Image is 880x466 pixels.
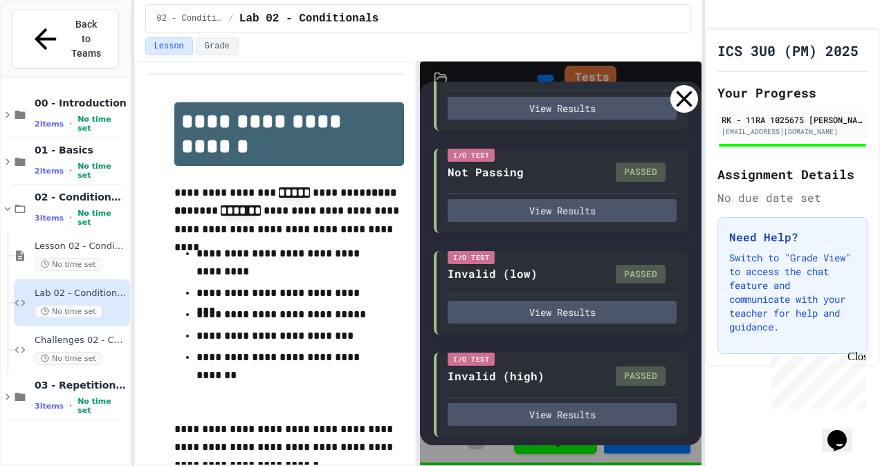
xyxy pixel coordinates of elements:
div: Not Passing [448,164,524,180]
span: No time set [35,258,102,271]
button: View Results [448,403,677,426]
div: I/O Test [448,149,495,162]
h2: Your Progress [717,83,868,102]
span: 00 - Introduction [35,97,127,109]
button: Grade [196,37,239,55]
span: 02 - Conditional Statements (if) [35,191,127,203]
h1: ICS 3U0 (PM) 2025 [717,41,859,60]
div: PASSED [616,265,666,284]
span: 3 items [35,402,64,411]
div: Chat with us now!Close [6,6,95,88]
div: Invalid (high) [448,368,544,384]
span: 03 - Repetition (while and for) [35,379,127,391]
iframe: chat widget [765,351,866,409]
span: No time set [77,209,127,227]
span: • [69,118,72,129]
span: • [69,165,72,176]
span: Lesson 02 - Conditional Statements (if) [35,241,127,252]
span: 01 - Basics [35,144,127,156]
button: Back to Teams [12,10,119,68]
span: No time set [77,115,127,133]
h2: Assignment Details [717,165,868,184]
span: 02 - Conditional Statements (if) [157,13,223,24]
span: 3 items [35,214,64,223]
div: No due date set [717,189,868,206]
button: View Results [448,97,677,120]
div: PASSED [616,162,666,182]
span: 2 items [35,120,64,129]
span: No time set [35,352,102,365]
span: Back to Teams [70,17,102,61]
button: Lesson [145,37,193,55]
div: I/O Test [448,353,495,366]
span: No time set [77,397,127,415]
div: [EMAIL_ADDRESS][DOMAIN_NAME] [722,127,863,137]
iframe: chat widget [822,411,866,452]
span: No time set [77,162,127,180]
span: No time set [35,305,102,318]
div: RK - 11RA 1025675 [PERSON_NAME] SS [722,113,863,126]
div: PASSED [616,366,666,386]
span: • [69,400,72,411]
span: Challenges 02 - Conditionals [35,335,127,346]
div: Invalid (low) [448,265,538,282]
p: Switch to "Grade View" to access the chat feature and communicate with your teacher for help and ... [729,251,856,334]
span: Lab 02 - Conditionals [239,10,379,27]
button: View Results [448,199,677,222]
span: Lab 02 - Conditionals [35,288,127,299]
h3: Need Help? [729,229,856,245]
button: View Results [448,301,677,324]
span: 2 items [35,167,64,176]
span: / [229,13,234,24]
span: • [69,212,72,223]
div: I/O Test [448,251,495,264]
